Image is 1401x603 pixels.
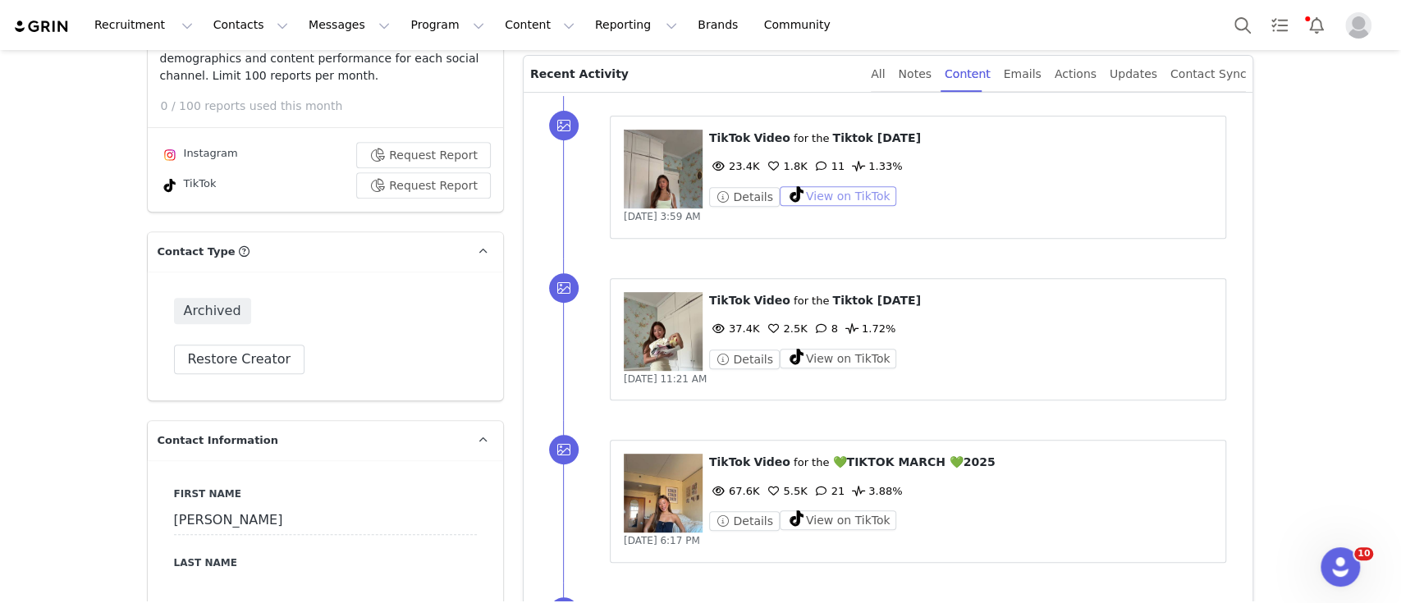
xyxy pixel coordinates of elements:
[688,7,753,43] a: Brands
[709,160,759,172] span: 23.4K
[753,131,790,144] span: Video
[160,145,238,165] div: Instagram
[13,19,71,34] img: grin logo
[709,454,1213,471] p: ⁨ ⁩ ⁨ ⁩ for the ⁨ ⁩
[163,148,176,162] img: instagram.svg
[1170,56,1247,93] div: Contact Sync
[812,322,838,335] span: 8
[763,322,807,335] span: 2.5K
[204,7,298,43] button: Contacts
[871,56,885,93] div: All
[174,555,477,570] label: Last Name
[780,349,897,368] button: View on TikTok
[1345,12,1371,39] img: placeholder-profile.jpg
[753,455,790,468] span: Video
[356,142,491,168] button: Request Report
[1321,547,1360,587] iframe: Intercom live chat
[709,294,750,307] span: TikTok
[812,160,845,172] span: 11
[709,485,759,497] span: 67.6K
[709,187,780,207] button: Details
[174,298,251,324] span: Archived
[709,455,750,468] span: TikTok
[709,292,1213,309] p: ⁨ ⁩ ⁨ ⁩ for the ⁨ ⁩
[160,33,491,85] p: Request a detailed report of this creator's audience demographics and content performance for eac...
[763,485,807,497] span: 5.5K
[709,130,1213,147] p: ⁨ ⁩ ⁨ ⁩ for the ⁨ ⁩
[299,7,400,43] button: Messages
[624,373,707,385] span: [DATE] 11:21 AM
[174,487,477,501] label: First Name
[898,56,931,93] div: Notes
[849,485,902,497] span: 3.88%
[842,322,895,335] span: 1.72%
[832,131,920,144] span: Tiktok [DATE]
[812,485,845,497] span: 21
[160,176,217,195] div: TikTok
[780,515,897,528] a: View on TikTok
[356,172,491,199] button: Request Report
[530,56,858,92] p: Recent Activity
[13,13,674,31] body: Rich Text Area. Press ALT-0 for help.
[624,535,700,546] span: [DATE] 6:17 PM
[780,354,897,366] a: View on TikTok
[158,432,278,449] span: Contact Information
[174,345,304,374] button: Restore Creator
[780,191,897,203] a: View on TikTok
[1055,56,1097,93] div: Actions
[1004,56,1042,93] div: Emails
[495,7,584,43] button: Content
[709,131,750,144] span: TikTok
[1225,7,1261,43] button: Search
[85,7,203,43] button: Recruitment
[624,211,701,222] span: [DATE] 3:59 AM
[709,349,780,369] button: Details
[1261,7,1298,43] a: Tasks
[709,511,780,531] button: Details
[832,294,920,307] span: Tiktok [DATE]
[585,7,687,43] button: Reporting
[1298,7,1335,43] button: Notifications
[780,186,897,206] button: View on TikTok
[763,160,807,172] span: 1.8K
[832,455,995,468] span: 💚TIKTOK MARCH 💚2025
[1354,547,1373,560] span: 10
[945,56,991,93] div: Content
[1335,12,1388,39] button: Profile
[754,7,848,43] a: Community
[161,98,503,115] p: 0 / 100 reports used this month
[1110,56,1157,93] div: Updates
[158,244,236,260] span: Contact Type
[780,510,897,530] button: View on TikTok
[753,294,790,307] span: Video
[401,7,494,43] button: Program
[849,160,902,172] span: 1.33%
[709,322,759,335] span: 37.4K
